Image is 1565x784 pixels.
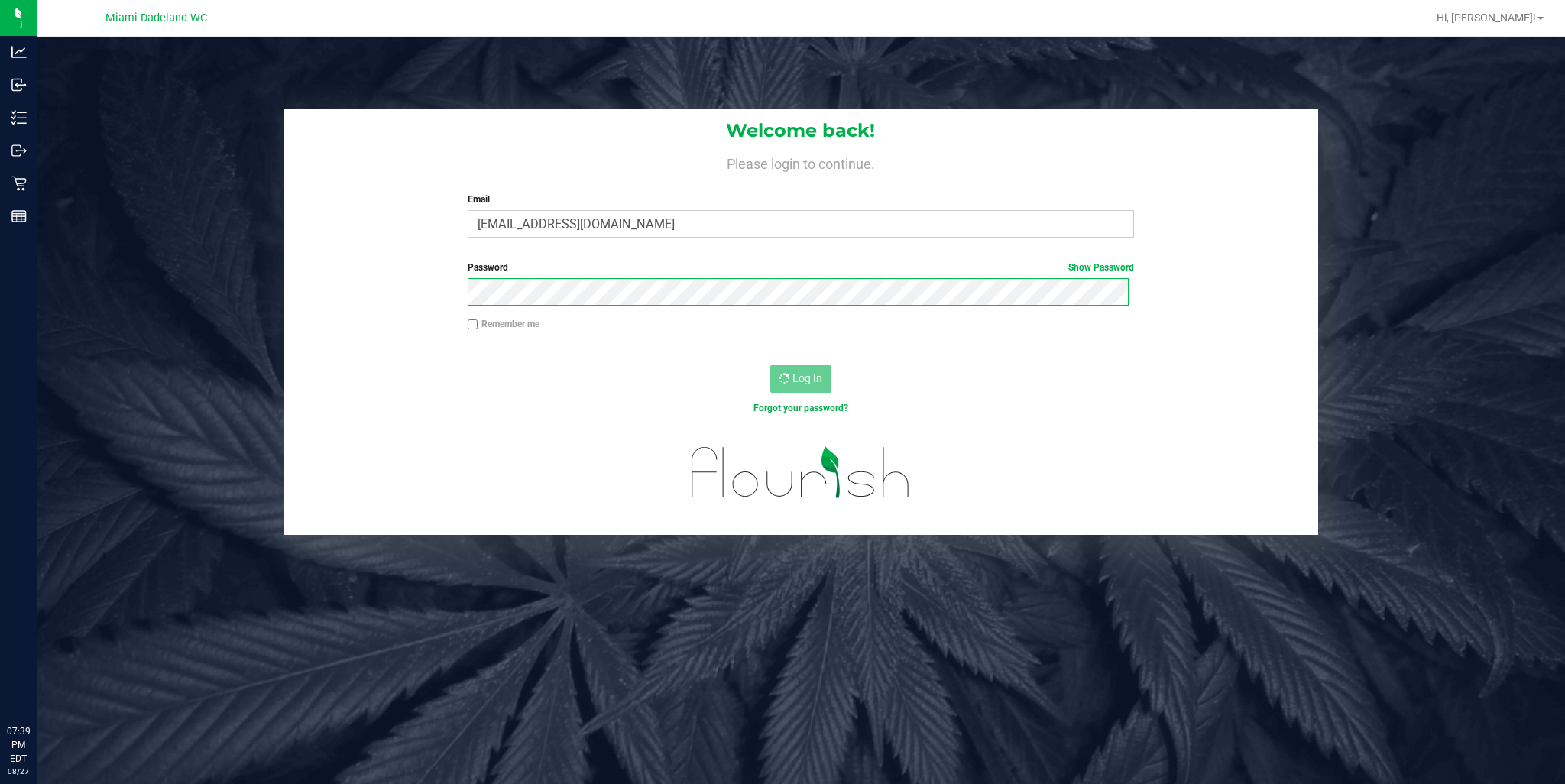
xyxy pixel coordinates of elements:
[105,11,207,24] span: Miami Dadeland WC
[11,44,27,60] inline-svg: Analytics
[468,262,508,273] span: Password
[11,143,27,158] inline-svg: Outbound
[284,153,1317,171] h4: Please login to continue.
[1068,262,1134,273] a: Show Password
[11,209,27,224] inline-svg: Reports
[11,176,27,191] inline-svg: Retail
[792,372,822,384] span: Log In
[7,724,30,766] p: 07:39 PM EDT
[468,193,1134,206] label: Email
[672,431,930,514] img: flourish_logo.svg
[468,317,539,331] label: Remember me
[753,403,848,413] a: Forgot your password?
[11,77,27,92] inline-svg: Inbound
[1437,11,1536,24] span: Hi, [PERSON_NAME]!
[11,110,27,125] inline-svg: Inventory
[284,121,1317,141] h1: Welcome back!
[770,365,831,393] button: Log In
[468,319,478,330] input: Remember me
[7,766,30,777] p: 08/27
